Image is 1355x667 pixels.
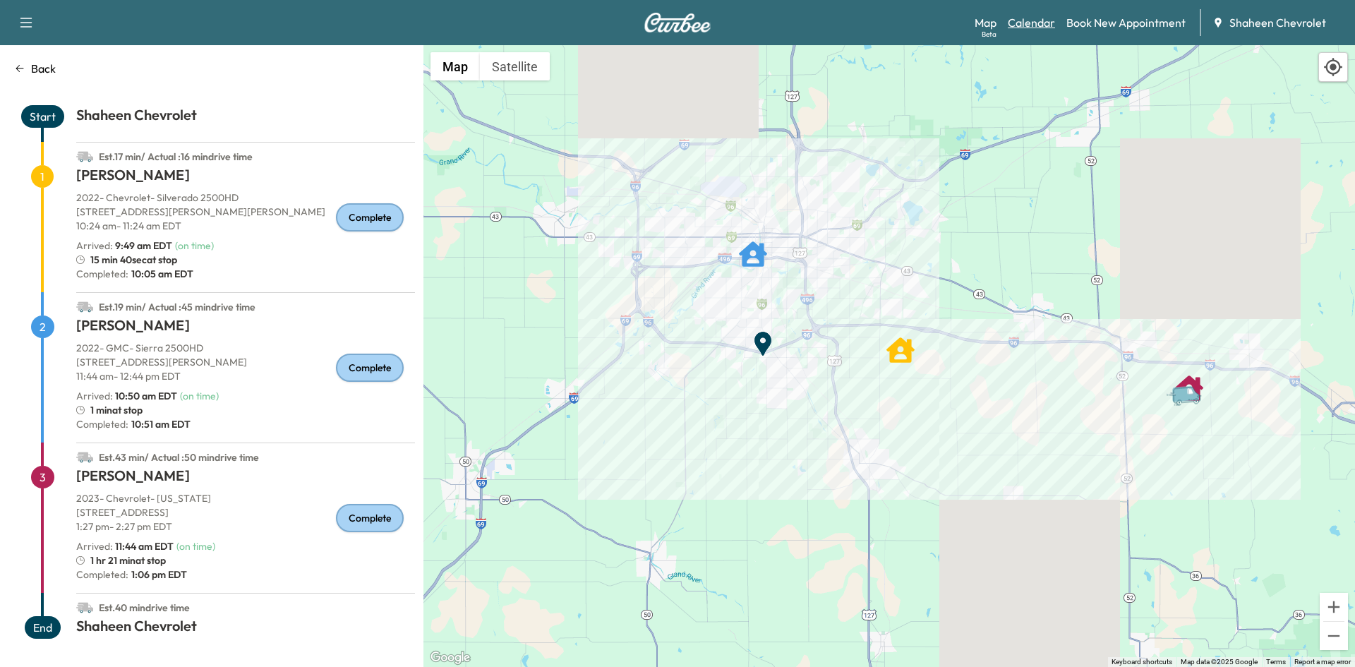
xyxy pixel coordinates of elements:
span: End [25,616,61,639]
span: 1 min at stop [90,403,143,417]
span: 10:51 am EDT [128,417,191,431]
gmp-advanced-marker: LIZ GITNER [739,233,767,261]
span: ( on time ) [180,390,219,402]
p: 10:24 am - 11:24 am EDT [76,219,415,233]
span: 10:50 am EDT [115,390,177,402]
p: 2022 - GMC - Sierra 2500HD [76,341,415,355]
p: 2023 - Chevrolet - [US_STATE] [76,491,415,505]
p: [STREET_ADDRESS] [76,505,415,519]
span: Est. 19 min / Actual : 45 min drive time [99,301,255,313]
p: 1:27 pm - 2:27 pm EDT [76,519,415,534]
span: 11:44 am EDT [115,540,174,553]
span: 1 [31,165,54,188]
span: 1 hr 21 min at stop [90,553,166,567]
a: Report a map error [1294,658,1351,666]
button: Zoom out [1320,622,1348,650]
span: Est. 17 min / Actual : 16 min drive time [99,150,253,163]
a: Book New Appointment [1066,14,1186,31]
p: Completed: [76,267,415,281]
a: Terms (opens in new tab) [1266,658,1286,666]
span: Est. 43 min / Actual : 50 min drive time [99,451,259,464]
a: MapBeta [975,14,996,31]
span: Est. 40 min drive time [99,601,190,614]
span: 10:05 am EDT [128,267,193,281]
div: Recenter map [1318,52,1348,82]
p: 11:44 am - 12:44 pm EDT [76,369,415,383]
gmp-advanced-marker: Van [1165,371,1215,395]
h1: [PERSON_NAME] [76,316,415,341]
button: Keyboard shortcuts [1112,657,1172,667]
button: Show satellite imagery [480,52,550,80]
span: 9:49 am EDT [115,239,172,252]
a: Open this area in Google Maps (opens a new window) [427,649,474,667]
gmp-advanced-marker: End Point [749,323,777,351]
p: Completed: [76,417,415,431]
span: 15 min 40sec at stop [90,253,177,267]
gmp-advanced-marker: MARK ELLIS [1175,367,1203,395]
p: Arrived : [76,539,174,553]
p: Arrived : [76,389,177,403]
span: Start [21,105,64,128]
span: ( on time ) [176,540,215,553]
p: Completed: [76,567,415,582]
div: Complete [336,203,404,232]
span: 3 [31,466,54,488]
h1: Shaheen Chevrolet [76,616,415,642]
span: 2 [31,316,54,338]
p: Arrived : [76,239,172,253]
h1: [PERSON_NAME] [76,466,415,491]
gmp-advanced-marker: JEFF ROUSE [886,329,915,357]
span: ( on time ) [175,239,214,252]
button: Zoom in [1320,593,1348,621]
span: Map data ©2025 Google [1181,658,1258,666]
span: 1:06 pm EDT [128,567,187,582]
p: [STREET_ADDRESS][PERSON_NAME][PERSON_NAME] [76,205,415,219]
div: Beta [982,29,996,40]
button: Show street map [430,52,480,80]
span: Shaheen Chevrolet [1229,14,1326,31]
p: Back [31,60,56,77]
h1: [PERSON_NAME] [76,165,415,191]
h1: Shaheen Chevrolet [76,105,415,131]
p: [STREET_ADDRESS][PERSON_NAME] [76,355,415,369]
a: Calendar [1008,14,1055,31]
div: Complete [336,504,404,532]
p: 2022 - Chevrolet - Silverado 2500HD [76,191,415,205]
img: Curbee Logo [644,13,711,32]
div: Complete [336,354,404,382]
img: Google [427,649,474,667]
